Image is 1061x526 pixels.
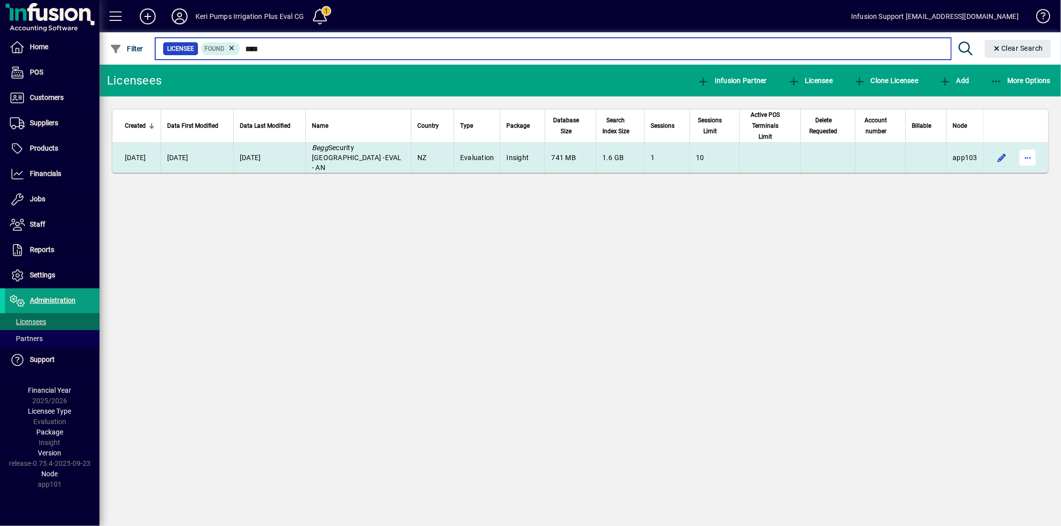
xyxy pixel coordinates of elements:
[5,86,99,110] a: Customers
[240,120,290,131] span: Data Last Modified
[167,44,194,54] span: Licensee
[112,143,161,173] td: [DATE]
[132,7,164,25] button: Add
[695,72,770,89] button: Infusion Partner
[30,355,55,363] span: Support
[5,187,99,212] a: Jobs
[42,470,58,478] span: Node
[5,212,99,237] a: Staff
[460,120,494,131] div: Type
[28,407,72,415] span: Licensee Type
[30,195,45,203] span: Jobs
[551,115,580,137] span: Database Size
[167,120,218,131] span: Data First Modified
[785,72,836,89] button: Licensee
[939,77,969,85] span: Add
[312,120,405,131] div: Name
[30,68,43,76] span: POS
[696,115,733,137] div: Sessions Limit
[807,115,849,137] div: Delete Requested
[30,271,55,279] span: Settings
[937,72,971,89] button: Add
[240,120,299,131] div: Data Last Modified
[411,143,454,173] td: NZ
[5,348,99,372] a: Support
[953,120,967,131] span: Node
[993,44,1044,52] span: Clear Search
[807,115,840,137] span: Delete Requested
[417,120,439,131] span: Country
[5,313,99,330] a: Licensees
[30,246,54,254] span: Reports
[746,109,785,142] span: Active POS Terminals Limit
[5,263,99,288] a: Settings
[30,93,64,101] span: Customers
[5,60,99,85] a: POS
[205,45,225,52] span: Found
[953,154,977,162] span: app103.prod.infusionbusinesssoftware.com
[746,109,794,142] div: Active POS Terminals Limit
[454,143,500,173] td: Evaluation
[201,42,240,55] mat-chip: Found Status: Found
[602,115,638,137] div: Search Index Size
[417,120,448,131] div: Country
[602,115,629,137] span: Search Index Size
[460,120,473,131] span: Type
[5,238,99,263] a: Reports
[28,386,72,394] span: Financial Year
[689,143,739,173] td: 10
[5,330,99,347] a: Partners
[551,115,589,137] div: Database Size
[30,220,45,228] span: Staff
[912,120,940,131] div: Billable
[312,120,328,131] span: Name
[312,144,328,152] em: Begg
[5,162,99,186] a: Financials
[697,77,767,85] span: Infusion Partner
[110,45,143,53] span: Filter
[854,77,918,85] span: Clone Licensee
[125,120,146,131] span: Created
[788,77,833,85] span: Licensee
[167,120,227,131] div: Data First Modified
[545,143,595,173] td: 741 MB
[312,144,402,172] span: Security [GEOGRAPHIC_DATA] -EVAL - AN
[651,120,683,131] div: Sessions
[5,35,99,60] a: Home
[990,77,1051,85] span: More Options
[30,144,58,152] span: Products
[107,40,146,58] button: Filter
[953,120,977,131] div: Node
[500,143,545,173] td: Insight
[696,115,724,137] span: Sessions Limit
[233,143,305,173] td: [DATE]
[38,449,62,457] span: Version
[1029,2,1049,34] a: Knowledge Base
[5,136,99,161] a: Products
[30,296,76,304] span: Administration
[994,150,1010,166] button: Edit
[161,143,233,173] td: [DATE]
[651,120,675,131] span: Sessions
[506,120,530,131] span: Package
[5,111,99,136] a: Suppliers
[988,72,1054,89] button: More Options
[125,120,155,131] div: Created
[10,335,43,343] span: Partners
[30,170,61,177] span: Financials
[195,8,304,24] div: Keri Pumps Irrigation Plus Eval CG
[36,428,63,436] span: Package
[30,119,58,127] span: Suppliers
[164,7,195,25] button: Profile
[596,143,644,173] td: 1.6 GB
[10,318,46,326] span: Licensees
[862,115,890,137] span: Account number
[30,43,48,51] span: Home
[985,40,1052,58] button: Clear
[506,120,539,131] div: Package
[107,73,162,88] div: Licensees
[644,143,689,173] td: 1
[862,115,899,137] div: Account number
[851,72,921,89] button: Clone Licensee
[851,8,1019,24] div: Infusion Support [EMAIL_ADDRESS][DOMAIN_NAME]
